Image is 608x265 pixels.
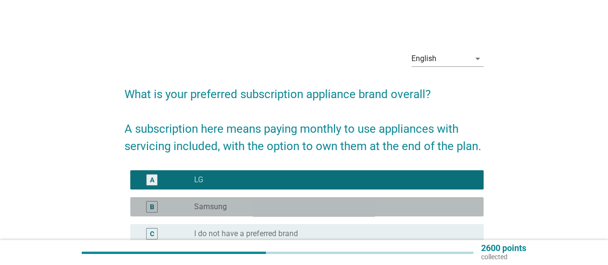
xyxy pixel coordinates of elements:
[481,244,526,252] p: 2600 points
[194,202,227,212] label: Samsung
[481,252,526,261] p: collected
[124,76,484,155] h2: What is your preferred subscription appliance brand overall? A subscription here means paying mon...
[150,202,154,212] div: B
[472,53,484,64] i: arrow_drop_down
[194,229,298,239] label: I do not have a preferred brand
[150,229,154,239] div: C
[411,54,436,63] div: English
[194,175,203,185] label: LG
[150,175,154,185] div: A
